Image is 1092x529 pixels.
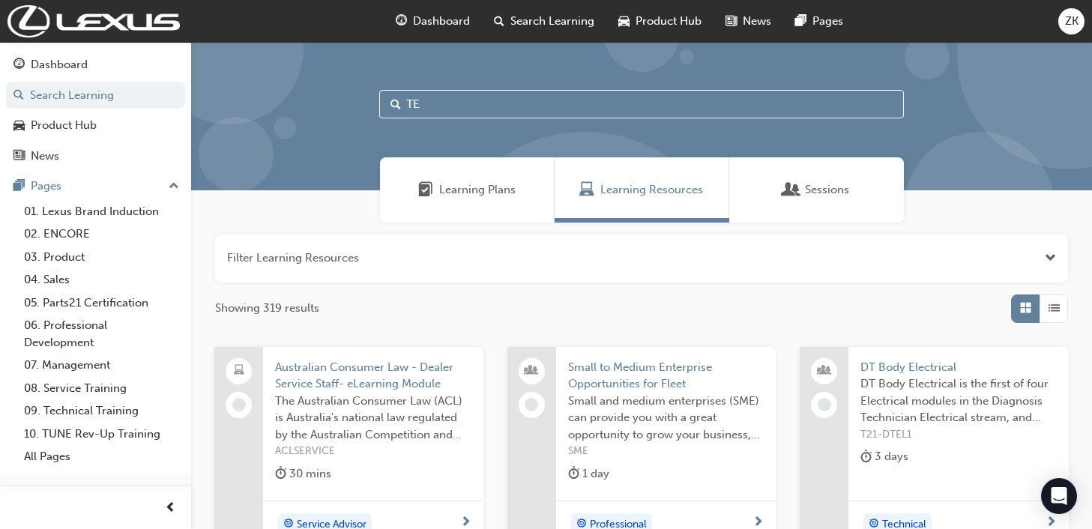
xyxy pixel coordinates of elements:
span: people-icon [819,361,830,381]
a: Learning PlansLearning Plans [380,157,555,223]
span: Showing 319 results [215,300,319,317]
span: pages-icon [13,180,25,193]
div: 30 mins [275,465,331,483]
a: 03. Product [18,246,185,269]
a: Dashboard [6,51,185,79]
button: DashboardSearch LearningProduct HubNews [6,48,185,172]
span: guage-icon [13,58,25,72]
span: guage-icon [396,12,407,31]
span: Search [390,96,401,113]
span: Small to Medium Enterprise Opportunities for Fleet [568,359,764,393]
div: Product Hub [31,117,97,134]
span: duration-icon [860,447,872,466]
span: Learning Plans [439,181,516,199]
div: Open Intercom Messenger [1041,478,1077,514]
span: Product Hub [636,13,702,30]
button: ZK [1058,8,1085,34]
span: duration-icon [568,465,579,483]
a: 07. Management [18,354,185,377]
a: News [6,142,185,170]
img: Trak [7,5,180,37]
a: news-iconNews [714,6,783,37]
span: pages-icon [795,12,806,31]
div: News [31,148,59,165]
input: Search... [379,90,904,118]
span: learningRecordVerb_NONE-icon [525,398,538,411]
a: SessionsSessions [729,157,904,223]
a: guage-iconDashboard [384,6,482,37]
span: Sessions [784,181,799,199]
span: DT Body Electrical is the first of four Electrical modules in the Diagnosis Technician Electrical... [860,375,1057,426]
span: car-icon [13,119,25,133]
span: search-icon [13,89,24,103]
span: Sessions [805,181,849,199]
a: 05. Parts21 Certification [18,291,185,315]
button: Pages [6,172,185,200]
span: Learning Resources [600,181,703,199]
span: prev-icon [165,499,176,518]
span: SME [568,443,764,460]
a: 04. Sales [18,268,185,291]
span: news-icon [13,150,25,163]
span: Search Learning [510,13,594,30]
a: 09. Technical Training [18,399,185,423]
a: Search Learning [6,82,185,109]
span: ACLSERVICE [275,443,471,460]
span: duration-icon [275,465,286,483]
span: Learning Resources [579,181,594,199]
a: 06. Professional Development [18,314,185,354]
span: Grid [1020,300,1031,317]
span: Pages [812,13,843,30]
span: ZK [1065,13,1079,30]
span: T21-DTEL1 [860,426,1057,444]
div: 1 day [568,465,609,483]
button: Open the filter [1045,250,1056,267]
span: Australian Consumer Law - Dealer Service Staff- eLearning Module [275,359,471,393]
a: 02. ENCORE [18,223,185,246]
span: DT Body Electrical [860,359,1057,376]
span: news-icon [726,12,737,31]
a: search-iconSearch Learning [482,6,606,37]
span: learningRecordVerb_NONE-icon [818,398,831,411]
span: Dashboard [413,13,470,30]
span: car-icon [618,12,630,31]
span: The Australian Consumer Law (ACL) is Australia's national law regulated by the Australian Competi... [275,393,471,444]
span: Learning Plans [418,181,433,199]
span: people-icon [526,361,537,381]
a: car-iconProduct Hub [606,6,714,37]
span: List [1049,300,1060,317]
a: pages-iconPages [783,6,855,37]
span: laptop-icon [234,361,244,381]
span: learningRecordVerb_NONE-icon [232,398,246,411]
span: up-icon [169,177,179,196]
a: 08. Service Training [18,377,185,400]
a: Product Hub [6,112,185,139]
span: search-icon [494,12,504,31]
div: Dashboard [31,56,88,73]
div: Pages [31,178,61,195]
a: 01. Lexus Brand Induction [18,200,185,223]
span: News [743,13,771,30]
div: 3 days [860,447,908,466]
a: All Pages [18,445,185,468]
a: Learning ResourcesLearning Resources [555,157,729,223]
span: Small and medium enterprises (SME) can provide you with a great opportunity to grow your business... [568,393,764,444]
a: 10. TUNE Rev-Up Training [18,423,185,446]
